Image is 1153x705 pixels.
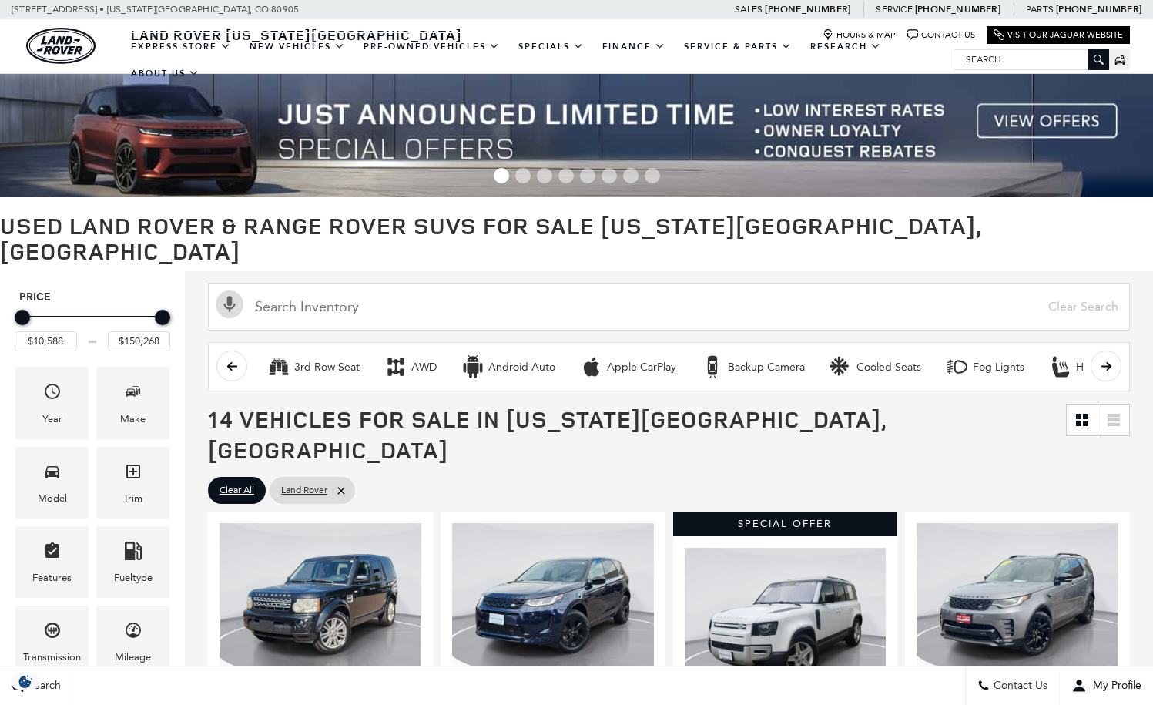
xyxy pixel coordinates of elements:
nav: Main Navigation [122,33,954,87]
input: Search [954,50,1108,69]
button: Backup CameraBackup Camera [692,351,813,383]
button: 3rd Row Seat3rd Row Seat [259,351,368,383]
span: Go to slide 5 [580,168,595,183]
img: Opt-Out Icon [8,673,43,690]
img: Land Rover [26,28,96,64]
span: Clear All [220,481,254,500]
div: Mileage [115,649,151,666]
span: Trim [124,458,142,490]
div: Backup Camera [728,361,805,374]
span: Fueltype [124,538,142,569]
a: New Vehicles [240,33,354,60]
span: My Profile [1087,680,1141,693]
span: Transmission [43,617,62,649]
a: Hours & Map [823,29,896,41]
svg: Click to toggle on voice search [216,290,243,318]
span: Go to slide 4 [558,168,574,183]
img: 2022 Land Rover Discovery Sport S R-Dynamic [452,523,654,674]
span: Mileage [124,617,142,649]
div: Cooled Seats [830,355,853,378]
div: TrimTrim [96,447,169,519]
span: Model [43,458,62,490]
div: MakeMake [96,367,169,438]
img: 2020 Land Rover Defender 110 SE [685,548,887,699]
div: TransmissionTransmission [15,606,89,677]
div: Minimum Price [15,310,30,325]
a: Contact Us [907,29,975,41]
div: Transmission [23,649,81,666]
button: Cooled SeatsCooled Seats [821,351,930,383]
div: Trim [123,490,142,507]
div: Fog Lights [973,361,1024,374]
input: Search Inventory [208,283,1130,331]
div: Cooled Seats [856,361,921,374]
span: Year [43,378,62,410]
button: Android AutoAndroid Auto [453,351,564,383]
span: Go to slide 1 [494,168,509,183]
div: FueltypeFueltype [96,526,169,598]
input: Minimum [15,331,77,351]
a: Service & Parts [675,33,801,60]
span: Go to slide 7 [623,168,639,183]
div: Make [120,411,146,428]
div: AWD [411,361,437,374]
div: Heated Seats [1076,361,1141,374]
button: Fog LightsFog Lights [937,351,1033,383]
a: EXPRESS STORE [122,33,240,60]
div: Year [42,411,62,428]
div: FeaturesFeatures [15,526,89,598]
div: Special Offer [673,512,898,536]
a: land-rover [26,28,96,64]
div: 3rd Row Seat [294,361,360,374]
div: MileageMileage [96,606,169,677]
div: YearYear [15,367,89,438]
button: Heated SeatsHeated Seats [1041,351,1150,383]
section: Click to Open Cookie Consent Modal [8,673,43,690]
button: AWDAWD [376,351,445,383]
button: Apple CarPlayApple CarPlay [571,351,685,383]
div: Apple CarPlay [607,361,676,374]
span: Service [876,4,912,15]
div: ModelModel [15,447,89,519]
span: Make [124,378,142,410]
a: [STREET_ADDRESS] • [US_STATE][GEOGRAPHIC_DATA], CO 80905 [12,4,299,15]
a: [PHONE_NUMBER] [765,3,850,15]
button: scroll right [1091,351,1121,381]
a: Pre-Owned Vehicles [354,33,509,60]
div: Heated Seats [1049,355,1072,378]
div: Android Auto [461,355,484,378]
div: Price [15,304,170,351]
div: Android Auto [488,361,555,374]
img: 2023 Land Rover Discovery HSE R-Dynamic [917,523,1118,674]
div: Features [32,569,72,586]
button: Open user profile menu [1060,666,1153,705]
div: AWD [384,355,407,378]
a: Specials [509,33,593,60]
span: Features [43,538,62,569]
h5: Price [19,290,166,304]
span: Go to slide 8 [645,168,660,183]
button: scroll left [216,351,247,381]
span: Sales [735,4,763,15]
span: Parts [1026,4,1054,15]
a: About Us [122,60,209,87]
div: Maximum Price [155,310,170,325]
span: Contact Us [990,680,1047,693]
span: Go to slide 2 [515,168,531,183]
span: 14 Vehicles for Sale in [US_STATE][GEOGRAPHIC_DATA], [GEOGRAPHIC_DATA] [208,403,887,465]
a: Visit Our Jaguar Website [994,29,1123,41]
a: Finance [593,33,675,60]
a: [PHONE_NUMBER] [915,3,1000,15]
div: Apple CarPlay [580,355,603,378]
a: [PHONE_NUMBER] [1056,3,1141,15]
a: Research [801,33,890,60]
div: Fueltype [114,569,153,586]
span: Go to slide 3 [537,168,552,183]
img: 2011 Land Rover LR4 HSE [220,523,421,674]
span: Land Rover [US_STATE][GEOGRAPHIC_DATA] [131,25,462,44]
div: Fog Lights [946,355,969,378]
span: Go to slide 6 [602,168,617,183]
div: 3rd Row Seat [267,355,290,378]
div: Model [38,490,67,507]
span: Land Rover [281,481,327,500]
